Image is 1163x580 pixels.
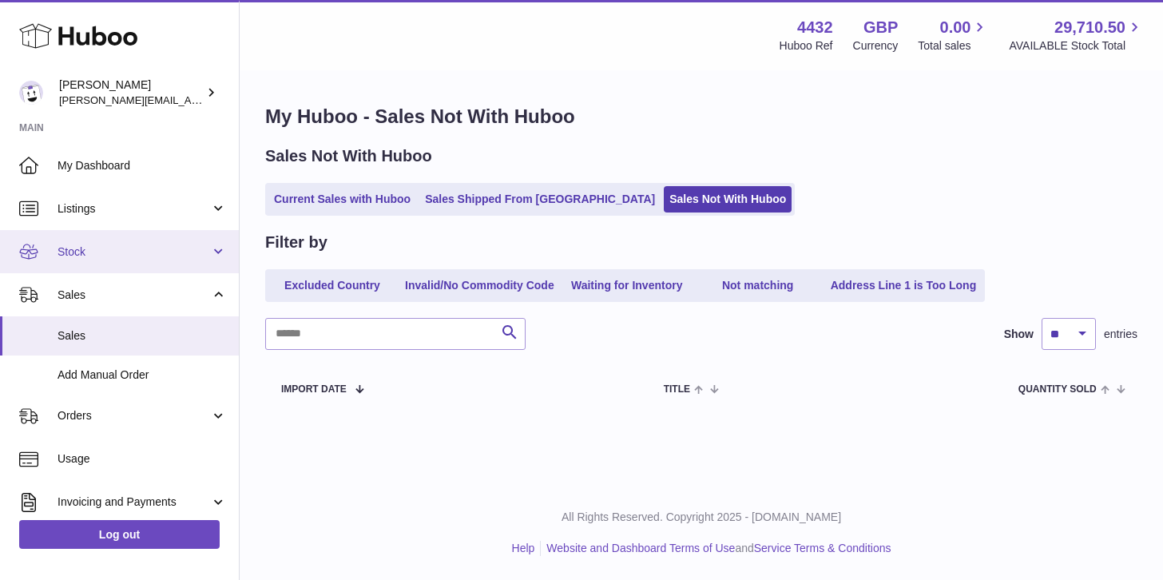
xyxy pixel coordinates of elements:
div: [PERSON_NAME] [59,77,203,108]
h2: Sales Not With Huboo [265,145,432,167]
span: My Dashboard [58,158,227,173]
span: Orders [58,408,210,423]
div: Huboo Ref [780,38,833,54]
span: Import date [281,384,347,395]
a: Sales Not With Huboo [664,186,792,213]
img: akhil@amalachai.com [19,81,43,105]
span: entries [1104,327,1137,342]
p: All Rights Reserved. Copyright 2025 - [DOMAIN_NAME] [252,510,1150,525]
span: Title [664,384,690,395]
span: Listings [58,201,210,217]
span: [PERSON_NAME][EMAIL_ADDRESS][DOMAIN_NAME] [59,93,320,106]
h1: My Huboo - Sales Not With Huboo [265,104,1137,129]
strong: GBP [863,17,898,38]
a: Log out [19,520,220,549]
span: 0.00 [940,17,971,38]
a: Service Terms & Conditions [754,542,891,554]
span: Sales [58,328,227,344]
span: 29,710.50 [1054,17,1125,38]
span: Quantity Sold [1018,384,1097,395]
strong: 4432 [797,17,833,38]
span: AVAILABLE Stock Total [1009,38,1144,54]
a: Sales Shipped From [GEOGRAPHIC_DATA] [419,186,661,213]
a: Current Sales with Huboo [268,186,416,213]
span: Add Manual Order [58,367,227,383]
h2: Filter by [265,232,327,253]
span: Invoicing and Payments [58,495,210,510]
a: 29,710.50 AVAILABLE Stock Total [1009,17,1144,54]
a: Website and Dashboard Terms of Use [546,542,735,554]
a: Help [512,542,535,554]
li: and [541,541,891,556]
a: Not matching [694,272,822,299]
a: Excluded Country [268,272,396,299]
a: Address Line 1 is Too Long [825,272,982,299]
a: Waiting for Inventory [563,272,691,299]
span: Sales [58,288,210,303]
div: Currency [853,38,899,54]
a: Invalid/No Commodity Code [399,272,560,299]
span: Usage [58,451,227,467]
span: Total sales [918,38,989,54]
a: 0.00 Total sales [918,17,989,54]
label: Show [1004,327,1034,342]
span: Stock [58,244,210,260]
